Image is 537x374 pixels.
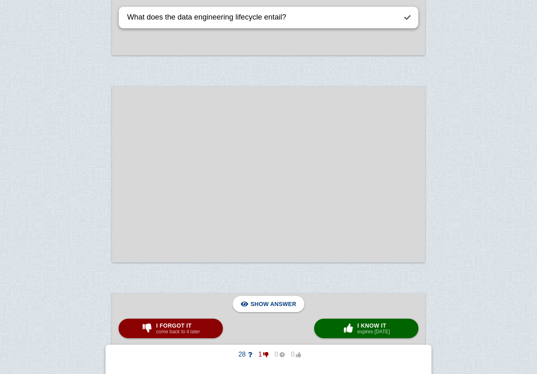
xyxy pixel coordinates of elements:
span: 28 [236,351,252,358]
small: come back to it later [156,329,200,335]
button: I forgot itcome back to it later [119,319,223,338]
button: 28100 [229,348,308,361]
span: 0 [285,351,301,358]
small: expires [DATE] [357,329,390,335]
span: Show answer [251,295,296,313]
button: I know itexpires [DATE] [314,319,418,338]
span: 1 [252,351,268,358]
textarea: What does the data engineering lifecycle entail? [125,7,397,28]
span: 0 [268,351,285,358]
span: I forgot it [156,322,200,329]
span: I know it [357,322,390,329]
button: Show answer [233,296,304,312]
